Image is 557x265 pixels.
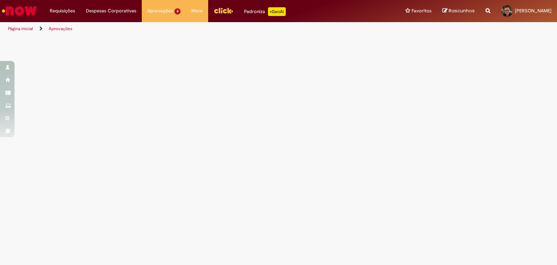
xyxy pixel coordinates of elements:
[50,7,75,15] span: Requisições
[214,5,233,16] img: click_logo_yellow_360x200.png
[268,7,286,16] p: +GenAi
[412,7,432,15] span: Favoritos
[442,8,475,15] a: Rascunhos
[147,7,173,15] span: Aprovações
[5,22,366,36] ul: Trilhas de página
[244,7,286,16] div: Padroniza
[174,8,181,15] span: 4
[515,8,552,14] span: [PERSON_NAME]
[49,26,73,32] a: Aprovações
[86,7,136,15] span: Despesas Corporativas
[191,7,203,15] span: More
[8,26,33,32] a: Página inicial
[1,4,38,18] img: ServiceNow
[449,7,475,14] span: Rascunhos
